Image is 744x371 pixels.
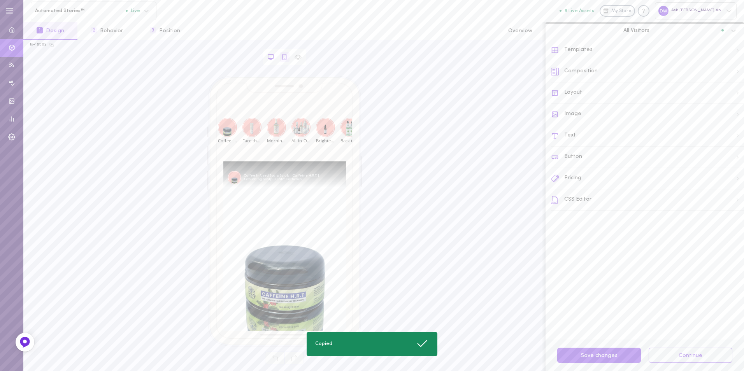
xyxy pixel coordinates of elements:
div: Right arrow [285,161,346,280]
div: fs-18502 [30,42,47,47]
span: Coffee Infused Scalp Scrub – Caffeine H.R.T. | Exfoliating Scalp Treatment Scrub [218,138,237,143]
div: All-in-One Glow Bundle | Natural Skincare Routine Set [291,118,311,143]
div: Back to Nature Aloe Vera Shampoo & Deep Conditioner System | Hydrating & Scalp-Soothing Vegan Hai... [340,118,360,143]
a: 9 Live Assets [560,8,600,14]
span: All-in-One Glow Bundle | Natural Skincare Routine Set [291,138,311,143]
span: Back to Nature Aloe [PERSON_NAME] Shampoo & Deep Conditioner System | Hydrating & Scalp-Soothing ... [340,138,360,143]
div: Coffee Infused Scalp Scrub – Caffeine H.R.T. | Exfoliating Scalp Treatment Scrub [218,118,237,143]
span: Automated Stories™ [35,8,126,14]
button: 1Design [23,22,77,40]
span: Live [126,8,140,13]
div: Image [551,104,744,125]
div: Knowledge center [638,5,649,17]
div: Face the Sun Mineral Sunscreen SPF 33 [242,118,261,143]
div: Text [551,125,744,147]
a: My Store [600,5,635,17]
span: Undo [265,352,284,364]
button: 3Position [137,22,193,40]
div: Composition [551,61,744,82]
img: Feedback Button [19,336,31,348]
div: Brighter Days Vitamin C Serum for Radiant, Even-Toned Skin [316,118,335,143]
div: Layout [551,82,744,104]
button: Save changes [557,348,641,363]
span: 1 [37,27,43,33]
button: Overview [495,22,546,40]
span: Redo [284,352,304,364]
span: Brighter Days Vitamin C Serum for Radiant, Even-Toned Skin [316,138,335,143]
div: Pricing [551,168,744,189]
div: Ask [PERSON_NAME] About Hair & Health [655,2,737,19]
div: Morning Mist Hydrating Toner – Daily Hydration & Skin Refresh [267,118,286,143]
span: 3 [150,27,156,33]
button: Continue [649,348,732,363]
div: Button [551,147,744,168]
button: 2Behavior [77,22,136,40]
span: All Visitors [623,27,649,34]
span: 2 [91,27,97,33]
div: Templates [551,40,744,61]
span: My Store [611,8,632,15]
div: CSS Editor [551,189,744,211]
span: Face the Sun Mineral Sunscreen SPF 33 [242,138,261,143]
button: 9 Live Assets [560,8,594,13]
span: Morning Mist Hydrating Toner – Daily Hydration & Skin Refresh [267,138,286,143]
span: Copied [315,341,332,347]
div: Left arrow [223,161,285,280]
